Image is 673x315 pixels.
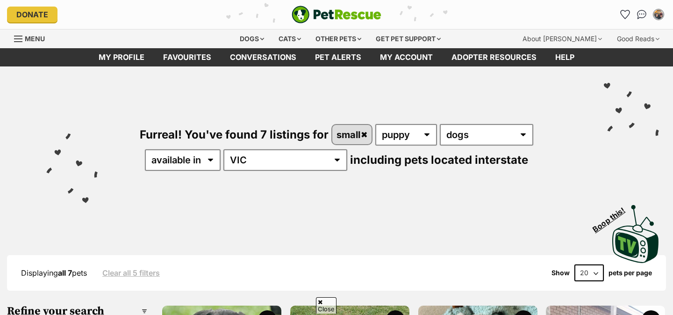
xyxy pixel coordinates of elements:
div: About [PERSON_NAME] [516,29,609,48]
label: pets per page [609,269,652,277]
img: Nadine Monteagudo profile pic [654,10,663,19]
div: Get pet support [369,29,447,48]
span: Menu [25,35,45,43]
a: Donate [7,7,57,22]
a: conversations [221,48,306,66]
a: Pet alerts [306,48,371,66]
button: My account [651,7,666,22]
span: Show [551,269,570,277]
a: My profile [89,48,154,66]
a: Boop this! [612,197,659,265]
img: chat-41dd97257d64d25036548639549fe6c8038ab92f7586957e7f3b1b290dea8141.svg [637,10,647,19]
a: small [332,125,372,144]
div: Dogs [233,29,271,48]
div: Other pets [309,29,368,48]
a: Conversations [634,7,649,22]
img: PetRescue TV logo [612,205,659,263]
a: Help [546,48,584,66]
a: Favourites [154,48,221,66]
a: PetRescue [292,6,381,23]
span: Displaying pets [21,268,87,278]
div: Cats [272,29,308,48]
div: Good Reads [610,29,666,48]
span: Boop this! [591,200,634,234]
span: Close [316,297,336,314]
span: Furreal! You've found 7 listings for [140,128,329,141]
img: logo-e224e6f780fb5917bec1dbf3a21bbac754714ae5b6737aabdf751b685950b380.svg [292,6,381,23]
a: Adopter resources [442,48,546,66]
a: Favourites [617,7,632,22]
strong: all 7 [58,268,72,278]
a: Clear all 5 filters [102,269,160,277]
span: including pets located interstate [350,153,528,167]
a: My account [371,48,442,66]
ul: Account quick links [617,7,666,22]
a: Menu [14,29,51,46]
